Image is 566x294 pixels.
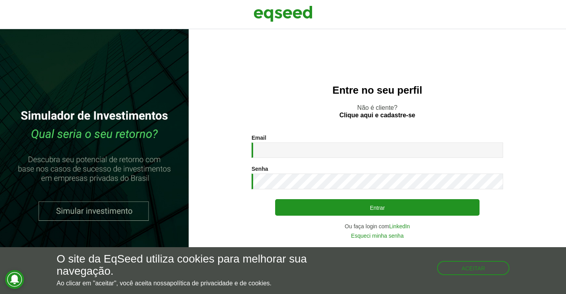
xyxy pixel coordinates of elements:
[437,261,509,275] button: Aceitar
[204,104,550,119] p: Não é cliente?
[252,224,503,229] div: Ou faça login com
[252,166,268,172] label: Senha
[340,112,415,118] a: Clique aqui e cadastre-se
[57,279,328,287] p: Ao clicar em "aceitar", você aceita nossa .
[57,253,328,277] h5: O site da EqSeed utiliza cookies para melhorar sua navegação.
[389,224,410,229] a: LinkedIn
[170,280,270,287] a: política de privacidade e de cookies
[204,85,550,96] h2: Entre no seu perfil
[275,199,480,216] button: Entrar
[252,135,266,141] label: Email
[254,4,312,24] img: EqSeed Logo
[351,233,404,239] a: Esqueci minha senha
